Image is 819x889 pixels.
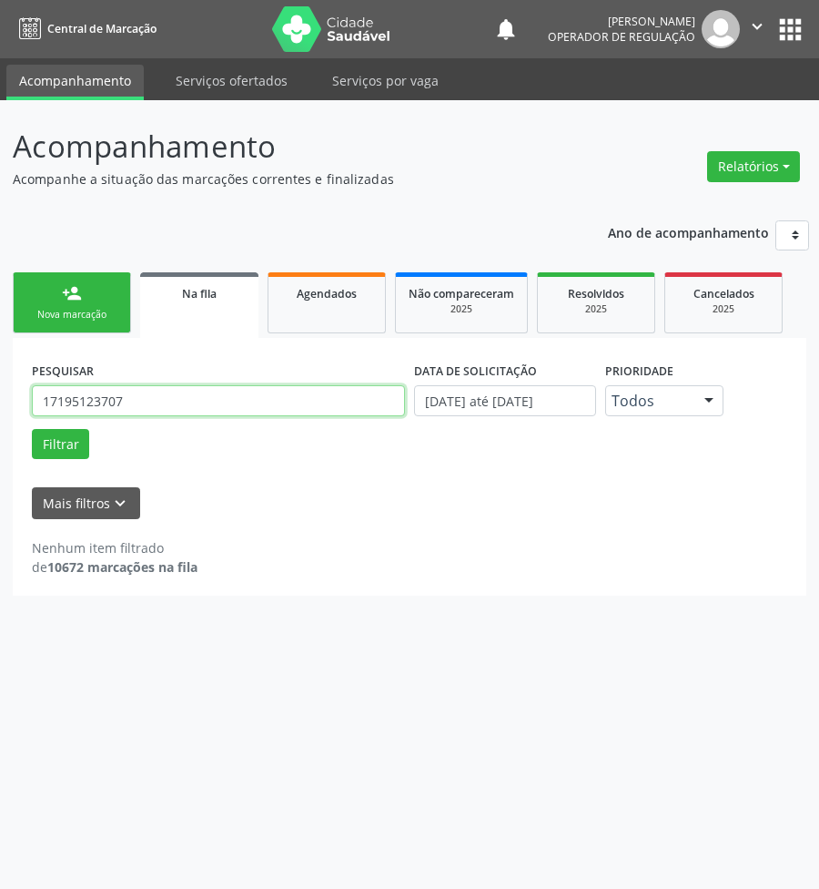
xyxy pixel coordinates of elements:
button: apps [774,14,806,46]
input: Nome, CNS [32,385,405,416]
span: Agendados [297,286,357,301]
i: keyboard_arrow_down [110,494,130,514]
div: Nenhum item filtrado [32,538,197,557]
span: Todos [612,392,686,410]
span: Operador de regulação [548,29,695,45]
img: img [702,10,740,48]
div: Nova marcação [26,308,117,322]
input: Selecione um intervalo [414,385,596,416]
p: Acompanhamento [13,124,568,169]
div: de [32,557,197,577]
span: Na fila [182,286,217,301]
span: Não compareceram [409,286,514,301]
p: Acompanhe a situação das marcações correntes e finalizadas [13,169,568,189]
a: Serviços ofertados [163,65,300,97]
label: DATA DE SOLICITAÇÃO [414,357,537,385]
strong: 10672 marcações na fila [47,558,197,576]
div: 2025 [409,302,514,316]
div: 2025 [678,302,769,316]
a: Serviços por vaga [319,65,451,97]
span: Cancelados [693,286,754,301]
div: 2025 [551,302,642,316]
i:  [747,16,767,36]
p: Ano de acompanhamento [608,220,769,243]
a: Central de Marcação [13,14,157,44]
button:  [740,10,774,48]
div: person_add [62,283,82,303]
button: Mais filtroskeyboard_arrow_down [32,487,140,519]
button: Relatórios [707,151,800,182]
button: Filtrar [32,429,89,460]
span: Resolvidos [568,286,624,301]
span: Central de Marcação [47,21,157,36]
a: Acompanhamento [6,65,144,100]
label: Prioridade [605,357,673,385]
label: PESQUISAR [32,357,94,385]
button: notifications [493,16,519,42]
div: [PERSON_NAME] [548,14,695,29]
